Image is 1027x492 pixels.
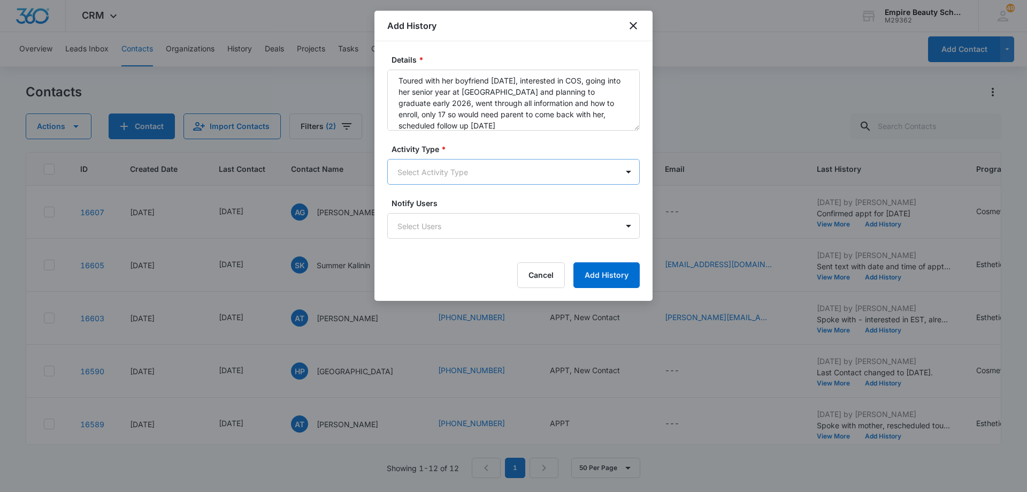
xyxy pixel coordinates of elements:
h1: Add History [387,19,436,32]
button: Add History [573,262,640,288]
label: Activity Type [392,143,644,155]
label: Details [392,54,644,65]
button: Cancel [517,262,565,288]
button: close [627,19,640,32]
label: Notify Users [392,198,644,209]
textarea: Toured with her boyfriend [DATE], interested in COS, going into her senior year at [GEOGRAPHIC_DA... [387,70,640,131]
